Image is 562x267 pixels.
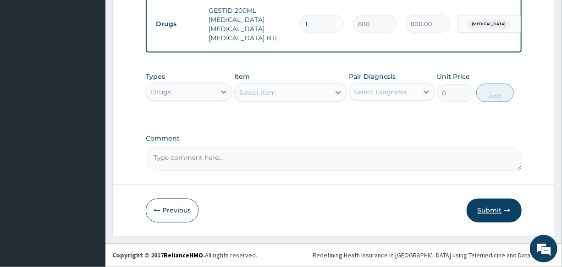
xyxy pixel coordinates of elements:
[151,16,204,33] td: Drugs
[354,87,408,97] div: Select Diagnosis
[164,251,203,260] a: RelianceHMO
[151,87,171,97] div: Drugs
[467,199,522,223] button: Submit
[105,244,562,267] footer: All rights reserved.
[5,174,175,206] textarea: Type your message and hit 'Enter'
[437,72,470,81] label: Unit Price
[146,135,521,143] label: Comment
[467,20,510,29] span: [MEDICAL_DATA]
[234,72,250,81] label: Item
[53,77,127,169] span: We're online!
[17,46,37,69] img: d_794563401_company_1708531726252_794563401
[146,199,198,223] button: Previous
[112,251,205,260] strong: Copyright © 2017 .
[313,251,555,260] div: Redefining Heath Insurance in [GEOGRAPHIC_DATA] using Telemedicine and Data Science!
[349,72,396,81] label: Pair Diagnosis
[239,88,276,97] div: Select Item
[204,1,296,47] td: GESTID 200ML [MEDICAL_DATA] [MEDICAL_DATA] [MEDICAL_DATA] BTL
[146,73,165,81] label: Types
[150,5,172,27] div: Minimize live chat window
[48,51,154,63] div: Chat with us now
[476,84,514,102] button: Add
